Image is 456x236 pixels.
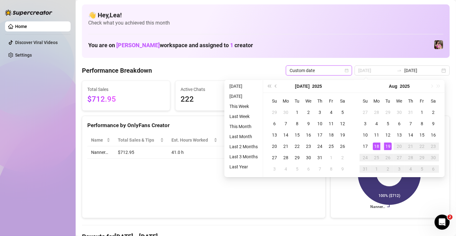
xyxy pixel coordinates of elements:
img: Nanner [434,40,443,49]
button: Choose a year [400,80,410,93]
div: 6 [430,165,437,173]
li: Last Month [227,133,260,140]
div: 3 [316,109,324,116]
div: 30 [395,109,403,116]
td: 2025-09-01 [371,163,382,175]
td: 2025-07-16 [303,129,314,141]
li: Last 2 Months [227,143,260,150]
div: 22 [293,143,301,150]
div: 27 [361,109,369,116]
div: 8 [327,165,335,173]
span: calendar [345,69,349,72]
td: 2025-08-14 [405,129,416,141]
th: We [394,95,405,107]
td: 2025-08-12 [382,129,394,141]
div: 6 [305,165,312,173]
td: 2025-08-24 [360,152,371,163]
td: 2025-07-31 [314,152,326,163]
button: Choose a month [295,80,309,93]
div: 19 [339,131,346,139]
td: 2025-09-05 [416,163,428,175]
div: 26 [339,143,346,150]
td: 2025-07-28 [280,152,291,163]
div: 17 [316,131,324,139]
div: 2 [384,165,392,173]
li: Last Week [227,113,260,120]
td: 2025-07-26 [337,141,348,152]
div: 16 [305,131,312,139]
td: 2025-08-05 [382,118,394,129]
div: 11 [373,131,380,139]
td: 2025-07-15 [291,129,303,141]
div: 25 [327,143,335,150]
td: 2025-08-23 [428,141,439,152]
th: Th [405,95,416,107]
td: 2025-08-19 [382,141,394,152]
td: 2025-07-30 [394,107,405,118]
li: Last 3 Months [227,153,260,160]
div: 21 [282,143,290,150]
span: swap-right [397,68,402,73]
td: 2025-08-01 [326,152,337,163]
td: 2025-07-23 [303,141,314,152]
div: 27 [271,154,278,161]
div: 5 [293,165,301,173]
div: 24 [316,143,324,150]
div: 3 [395,165,403,173]
div: Performance by OnlyFans Creator [87,121,320,130]
div: 4 [327,109,335,116]
span: Custom date [290,66,348,75]
div: 9 [305,120,312,127]
td: 2025-07-05 [337,107,348,118]
h4: Performance Breakdown [82,66,152,75]
div: 28 [282,154,290,161]
td: 2025-07-01 [291,107,303,118]
td: 2025-07-06 [269,118,280,129]
td: 2025-07-31 [405,107,416,118]
td: 2025-08-07 [314,163,326,175]
td: 2025-07-07 [280,118,291,129]
span: Total Sales [87,86,165,93]
td: 2025-07-28 [371,107,382,118]
div: 23 [305,143,312,150]
div: 19 [384,143,392,150]
td: 2025-07-12 [337,118,348,129]
td: 2025-08-21 [405,141,416,152]
td: 2025-08-08 [326,163,337,175]
th: Tu [382,95,394,107]
span: Total Sales & Tips [118,137,159,143]
td: 2025-07-29 [291,152,303,163]
button: Last year (Control + left) [266,80,273,93]
th: Mo [371,95,382,107]
th: Sa [337,95,348,107]
li: This Month [227,123,260,130]
div: 30 [305,154,312,161]
td: 41.0 h [168,146,221,159]
td: $712.95 [114,146,167,159]
td: 2025-09-04 [405,163,416,175]
div: 20 [271,143,278,150]
td: 2025-07-27 [360,107,371,118]
td: 2025-08-01 [416,107,428,118]
div: 30 [430,154,437,161]
div: 15 [293,131,301,139]
td: 2025-08-06 [303,163,314,175]
td: 2025-08-20 [394,141,405,152]
div: 28 [407,154,414,161]
div: 31 [407,109,414,116]
td: 2025-06-29 [269,107,280,118]
div: 4 [373,120,380,127]
div: 31 [316,154,324,161]
th: Sales / Hour [221,134,262,146]
td: 2025-08-25 [371,152,382,163]
div: 16 [430,131,437,139]
td: 2025-08-08 [416,118,428,129]
div: 18 [327,131,335,139]
input: Start date [358,67,394,74]
td: 2025-08-04 [280,163,291,175]
th: Mo [280,95,291,107]
a: Home [15,24,27,29]
div: 3 [271,165,278,173]
td: 2025-08-29 [416,152,428,163]
span: Name [91,137,105,143]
